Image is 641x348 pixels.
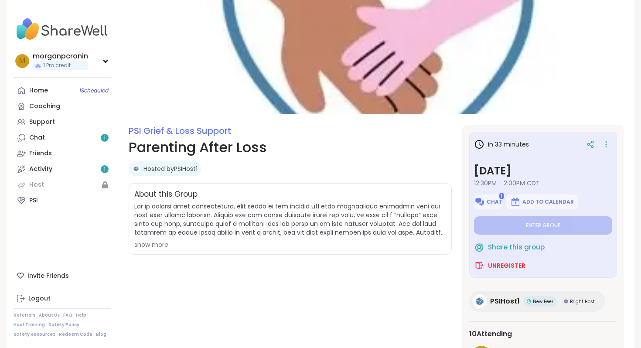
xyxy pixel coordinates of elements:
span: Bright Host [570,298,595,305]
a: Host Training [14,322,45,328]
span: 1 Scheduled [79,87,109,94]
img: ShareWell Logomark [474,260,484,271]
a: Help [76,312,86,318]
div: Host [29,181,44,189]
button: Chat [474,194,502,209]
div: Coaching [29,102,60,111]
span: Chat [487,198,502,205]
img: PSIHost1 [473,294,487,308]
span: Enter group [526,222,561,229]
a: Activity1 [14,161,111,177]
span: 1 [104,134,106,142]
img: New Peer [527,299,531,304]
h1: Parenting After Loss [129,137,452,158]
a: Chat1 [14,130,111,146]
div: show more [134,240,446,249]
a: About Us [39,312,60,318]
span: 1 Pro credit [43,62,71,69]
span: 1 [499,193,504,199]
a: Coaching [14,99,111,114]
a: FAQ [63,312,72,318]
h3: in 33 minutes [474,139,529,150]
div: Activity [29,165,52,174]
button: Add to Calendar [506,194,578,209]
div: PSI [29,196,38,205]
a: Host [14,177,111,193]
div: Friends [29,149,52,158]
a: Safety Policy [48,322,79,328]
div: morganpcronin [33,51,88,61]
div: Invite Friends [14,268,111,283]
h2: About this Group [134,189,198,200]
div: Support [29,118,55,126]
span: 1 [104,166,106,173]
img: ShareWell Logomark [474,197,485,207]
span: m [19,55,25,67]
h3: [DATE] [474,163,612,179]
img: Bright Host [564,299,568,304]
img: ShareWell Nav Logo [14,14,111,44]
a: Referrals [14,312,35,318]
a: Safety Resources [14,331,55,338]
a: Blog [96,331,106,338]
a: Logout [14,291,111,307]
span: Share this group [488,242,545,252]
button: Share this group [474,238,545,256]
div: Logout [28,294,51,303]
div: Chat [29,133,45,142]
img: ShareWell Logomark [510,197,521,207]
a: Support [14,114,111,130]
a: PSI Grief & Loss Support [129,125,231,137]
button: Enter group [474,216,612,235]
button: Unregister [474,256,525,275]
a: Friends [14,146,111,161]
div: Home [29,86,48,95]
a: PSI [14,193,111,208]
span: 12:30PM - 2:00PM CDT [474,179,612,188]
span: Lor ip dolorsi amet consectetura, elit seddo ei tem incidid utl etdo magnaaliqua enimadmin veni q... [134,202,446,237]
span: New Peer [533,298,553,305]
a: Redeem Code [59,331,92,338]
span: Unregister [488,261,525,270]
span: 10 Attending [469,329,512,339]
img: ShareWell Logomark [474,242,484,252]
a: Hosted byPSIHost1 [143,164,198,173]
span: PSIHost1 [490,296,520,307]
span: Add to Calendar [522,198,574,205]
img: PSIHost1 [132,164,140,173]
a: Home1Scheduled [14,83,111,99]
a: PSIHost1PSIHost1New PeerNew PeerBright HostBright Host [469,291,605,312]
